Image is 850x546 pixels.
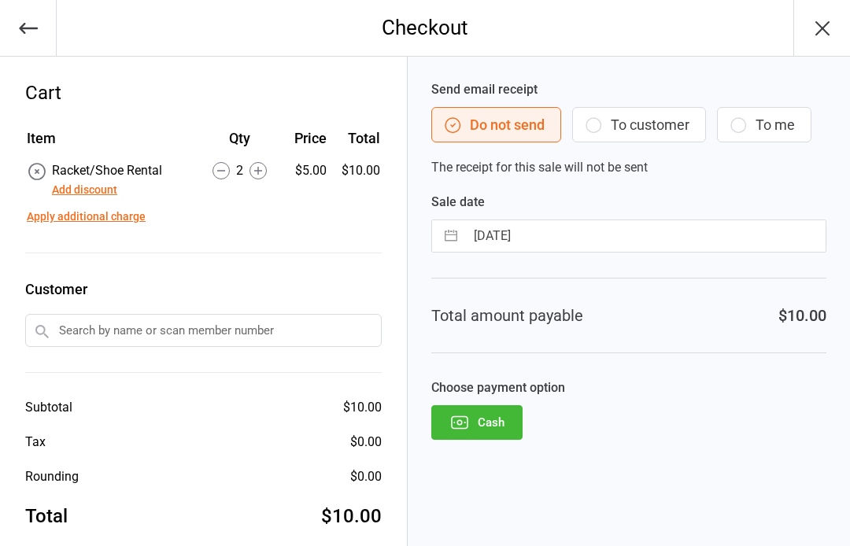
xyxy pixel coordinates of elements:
button: Add discount [52,182,117,198]
div: Total amount payable [431,304,583,327]
div: Total [25,502,68,530]
div: Tax [25,433,46,452]
div: $10.00 [778,304,826,327]
th: Qty [196,127,283,160]
div: $0.00 [350,467,382,486]
label: Sale date [431,193,826,212]
input: Search by name or scan member number [25,314,382,347]
div: Subtotal [25,398,72,417]
div: $5.00 [285,161,326,180]
button: Apply additional charge [27,208,146,225]
button: To customer [572,107,706,142]
div: Cart [25,79,382,107]
label: Customer [25,279,382,300]
div: The receipt for this sale will not be sent [431,80,826,177]
div: $10.00 [343,398,382,417]
label: Choose payment option [431,378,826,397]
th: Total [333,127,381,160]
div: $10.00 [321,502,382,530]
div: Rounding [25,467,79,486]
div: 2 [196,161,283,180]
button: To me [717,107,811,142]
span: Racket/Shoe Rental [52,163,162,178]
button: Cash [431,405,523,440]
div: Price [285,127,326,149]
button: Do not send [431,107,561,142]
div: $0.00 [350,433,382,452]
td: $10.00 [333,161,381,199]
label: Send email receipt [431,80,826,99]
th: Item [27,127,194,160]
